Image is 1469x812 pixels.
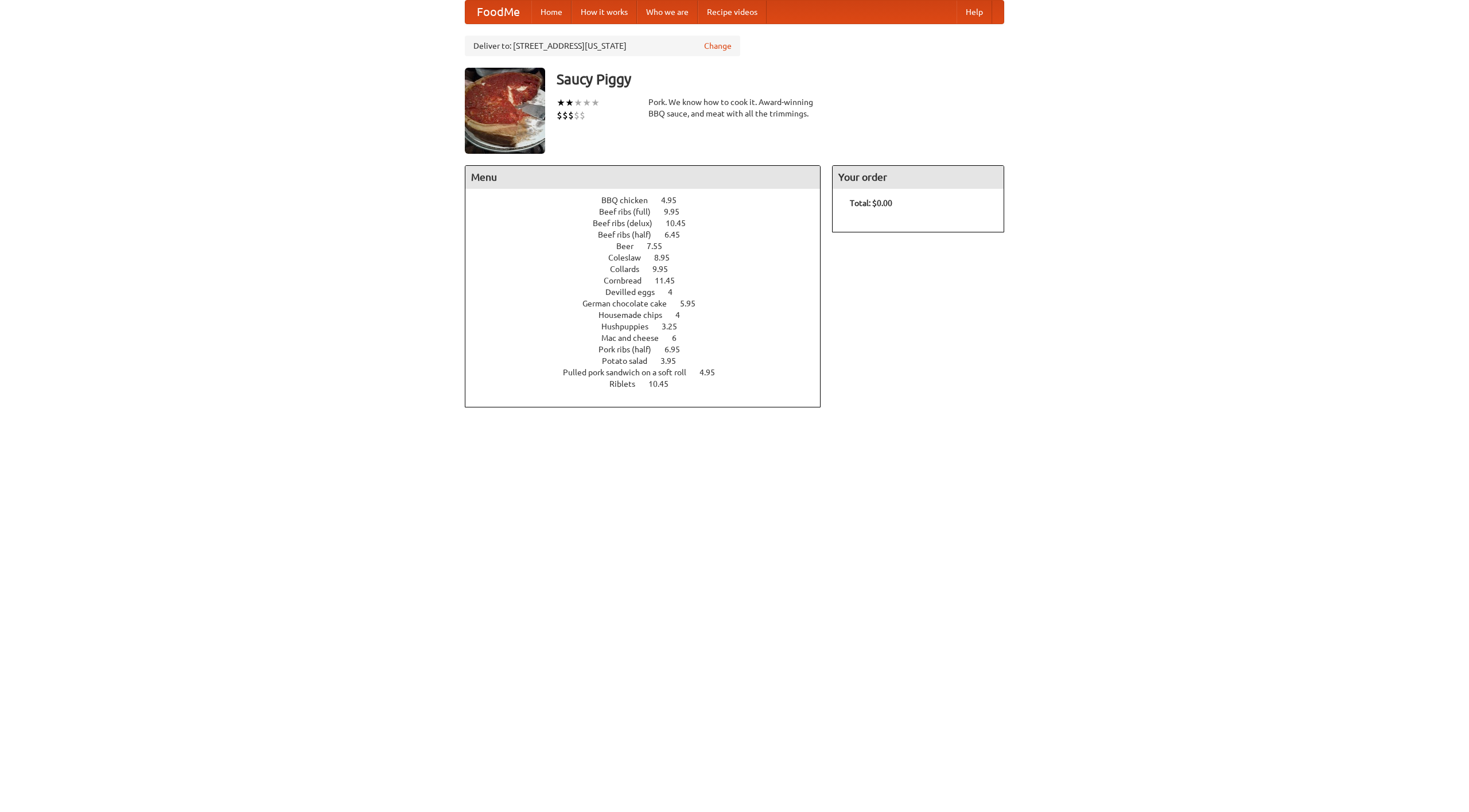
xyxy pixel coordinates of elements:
span: Cornbread [604,276,653,285]
a: Pulled pork sandwich on a soft roll 4.95 [563,368,736,377]
a: Change [704,40,732,52]
span: 4.95 [661,196,688,205]
span: Beef ribs (full) [599,207,662,216]
h4: Menu [465,166,820,189]
li: $ [574,109,580,122]
li: ★ [557,96,565,109]
a: FoodMe [465,1,531,24]
h3: Saucy Piggy [557,68,1004,91]
span: 4 [675,310,691,320]
a: Help [957,1,992,24]
a: Collards 9.95 [610,265,689,274]
a: Cornbread 11.45 [604,276,696,285]
li: $ [557,109,562,122]
a: German chocolate cake 5.95 [582,299,717,308]
span: 10.45 [666,219,697,228]
a: How it works [572,1,637,24]
li: ★ [574,96,582,109]
li: $ [580,109,585,122]
a: Beer 7.55 [616,242,683,251]
a: Potato salad 3.95 [602,356,697,366]
span: Beer [616,242,645,251]
a: Mac and cheese 6 [601,333,698,343]
a: Recipe videos [698,1,767,24]
span: Pulled pork sandwich on a soft roll [563,368,698,377]
span: 6.45 [664,230,691,239]
span: Devilled eggs [605,287,666,297]
a: Beef ribs (delux) 10.45 [593,219,707,228]
div: Deliver to: [STREET_ADDRESS][US_STATE] [465,36,740,56]
span: Hushpuppies [601,322,660,331]
span: Riblets [609,379,647,388]
a: Pork ribs (half) 6.95 [599,345,701,354]
a: Who we are [637,1,698,24]
span: Housemade chips [599,310,674,320]
span: 8.95 [654,253,681,262]
b: Total: $0.00 [850,199,892,208]
span: Beef ribs (half) [598,230,663,239]
span: Pork ribs (half) [599,345,663,354]
span: 5.95 [680,299,707,308]
span: 4.95 [699,368,726,377]
a: Housemade chips 4 [599,310,701,320]
a: BBQ chicken 4.95 [601,196,698,205]
h4: Your order [833,166,1004,189]
a: Beef ribs (half) 6.45 [598,230,701,239]
a: Beef ribs (full) 9.95 [599,207,701,216]
span: 7.55 [647,242,674,251]
span: 6.95 [664,345,691,354]
li: $ [568,109,574,122]
span: Beef ribs (delux) [593,219,664,228]
a: Home [531,1,572,24]
span: Potato salad [602,356,659,366]
a: Coleslaw 8.95 [608,253,691,262]
span: 10.45 [648,379,680,388]
span: Collards [610,265,651,274]
span: 3.25 [662,322,689,331]
li: ★ [565,96,574,109]
a: Riblets 10.45 [609,379,690,388]
span: 9.95 [664,207,691,216]
span: 11.45 [655,276,686,285]
span: Mac and cheese [601,333,670,343]
span: Coleslaw [608,253,652,262]
li: ★ [582,96,591,109]
li: $ [562,109,568,122]
li: ★ [591,96,600,109]
a: Devilled eggs 4 [605,287,694,297]
span: 6 [672,333,688,343]
img: angular.jpg [465,68,545,154]
a: Hushpuppies 3.25 [601,322,698,331]
span: 3.95 [660,356,687,366]
span: BBQ chicken [601,196,659,205]
div: Pork. We know how to cook it. Award-winning BBQ sauce, and meat with all the trimmings. [648,96,821,119]
span: 9.95 [652,265,679,274]
span: 4 [668,287,684,297]
span: German chocolate cake [582,299,678,308]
